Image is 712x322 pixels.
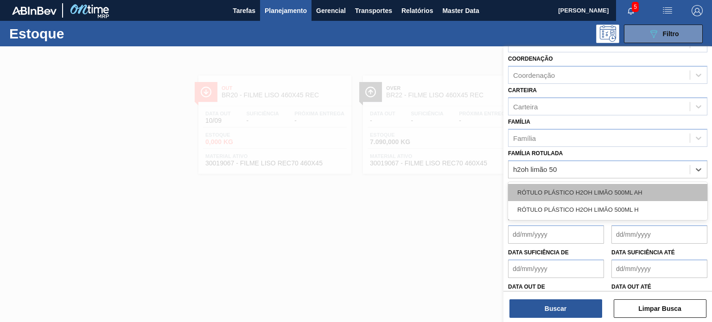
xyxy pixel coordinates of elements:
[662,5,673,16] img: userActions
[508,119,530,125] label: Família
[508,150,563,157] label: Família Rotulada
[624,25,703,43] button: Filtro
[508,87,537,94] label: Carteira
[508,225,604,244] input: dd/mm/yyyy
[513,134,536,142] div: Família
[692,5,703,16] img: Logout
[611,284,651,290] label: Data out até
[611,249,675,256] label: Data suficiência até
[442,5,479,16] span: Master Data
[616,4,646,17] button: Notificações
[596,25,619,43] div: Pogramando: nenhum usuário selecionado
[401,5,433,16] span: Relatórios
[316,5,346,16] span: Gerencial
[508,184,707,201] div: RÓTULO PLÁSTICO H2OH LIMÃO 500ML AH
[9,28,142,39] h1: Estoque
[611,259,707,278] input: dd/mm/yyyy
[508,259,604,278] input: dd/mm/yyyy
[508,182,554,188] label: Material ativo
[663,30,679,38] span: Filtro
[513,102,538,110] div: Carteira
[265,5,307,16] span: Planejamento
[508,201,707,218] div: RÓTULO PLÁSTICO H2OH LIMÃO 500ML H
[632,2,639,12] span: 5
[611,225,707,244] input: dd/mm/yyyy
[233,5,255,16] span: Tarefas
[12,6,57,15] img: TNhmsLtSVTkK8tSr43FrP2fwEKptu5GPRR3wAAAABJRU5ErkJggg==
[355,5,392,16] span: Transportes
[508,249,569,256] label: Data suficiência de
[508,56,553,62] label: Coordenação
[513,71,555,79] div: Coordenação
[508,284,545,290] label: Data out de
